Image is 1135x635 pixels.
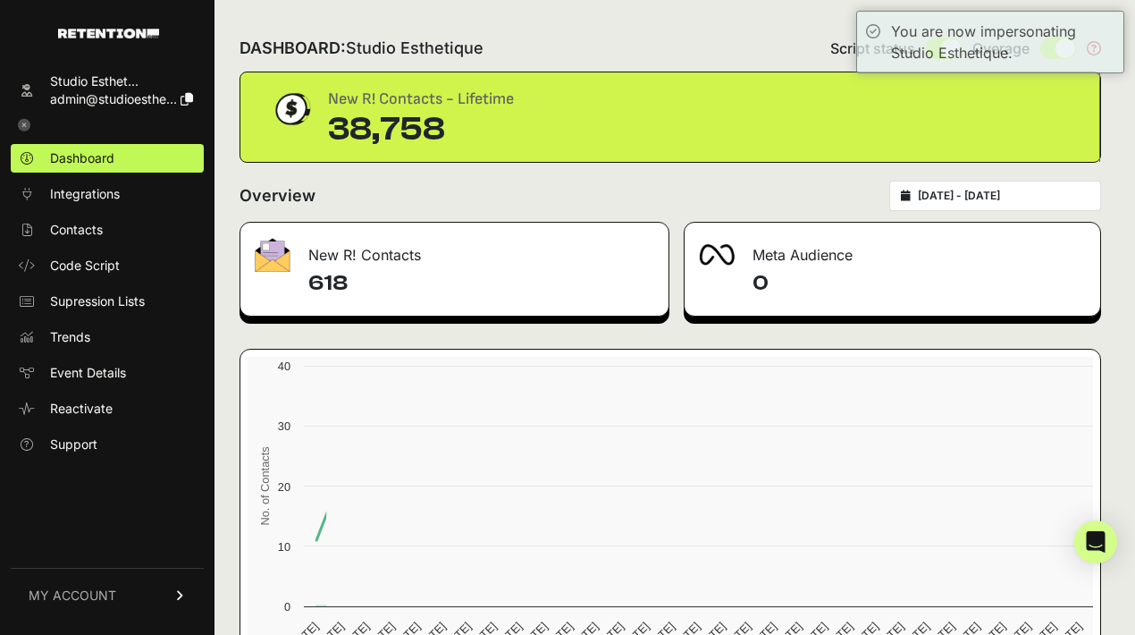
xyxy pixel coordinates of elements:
[11,430,204,459] a: Support
[11,359,204,387] a: Event Details
[752,269,1086,298] h4: 0
[50,436,97,453] span: Support
[11,251,204,280] a: Code Script
[240,36,483,61] h2: DASHBOARD:
[240,183,315,208] h2: Overview
[29,587,116,605] span: MY ACCOUNT
[699,244,735,266] img: fa-meta-2f981b61bb99beabf952f7030308934f19ce035c18b003e963880cc3fabeebb7.png
[11,216,204,244] a: Contacts
[50,364,126,382] span: Event Details
[11,67,204,114] a: Studio Esthet... admin@studioesthe...
[50,185,120,203] span: Integrations
[258,446,272,525] text: No. of Contacts
[284,600,290,614] text: 0
[891,21,1114,63] div: You are now impersonating Studio Esthetique.
[328,112,514,148] div: 38,758
[269,87,314,131] img: dollar-coin-05c43ed7efb7bc0c12610022525b4bbbb207c7efeef5aecc26f025e68dcafac9.png
[50,292,145,310] span: Supression Lists
[308,269,654,298] h4: 618
[11,180,204,208] a: Integrations
[685,223,1100,276] div: Meta Audience
[255,238,290,272] img: fa-envelope-19ae18322b30453b285274b1b8af3d052b27d846a4fbe8435d1a52b978f639a2.png
[278,480,290,494] text: 20
[50,149,114,167] span: Dashboard
[278,540,290,554] text: 10
[50,400,113,418] span: Reactivate
[58,29,159,38] img: Retention.com
[278,419,290,433] text: 30
[328,87,514,112] div: New R! Contacts - Lifetime
[50,72,193,90] div: Studio Esthet...
[50,257,120,275] span: Code Script
[11,287,204,316] a: Supression Lists
[11,394,204,423] a: Reactivate
[240,223,668,276] div: New R! Contacts
[50,328,90,346] span: Trends
[11,323,204,351] a: Trends
[50,221,103,239] span: Contacts
[11,568,204,622] a: MY ACCOUNT
[830,38,915,59] span: Script status
[346,38,483,57] span: Studio Esthetique
[1074,521,1117,563] div: Open Intercom Messenger
[11,144,204,173] a: Dashboard
[278,360,290,373] text: 40
[50,91,177,106] span: admin@studioesthe...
